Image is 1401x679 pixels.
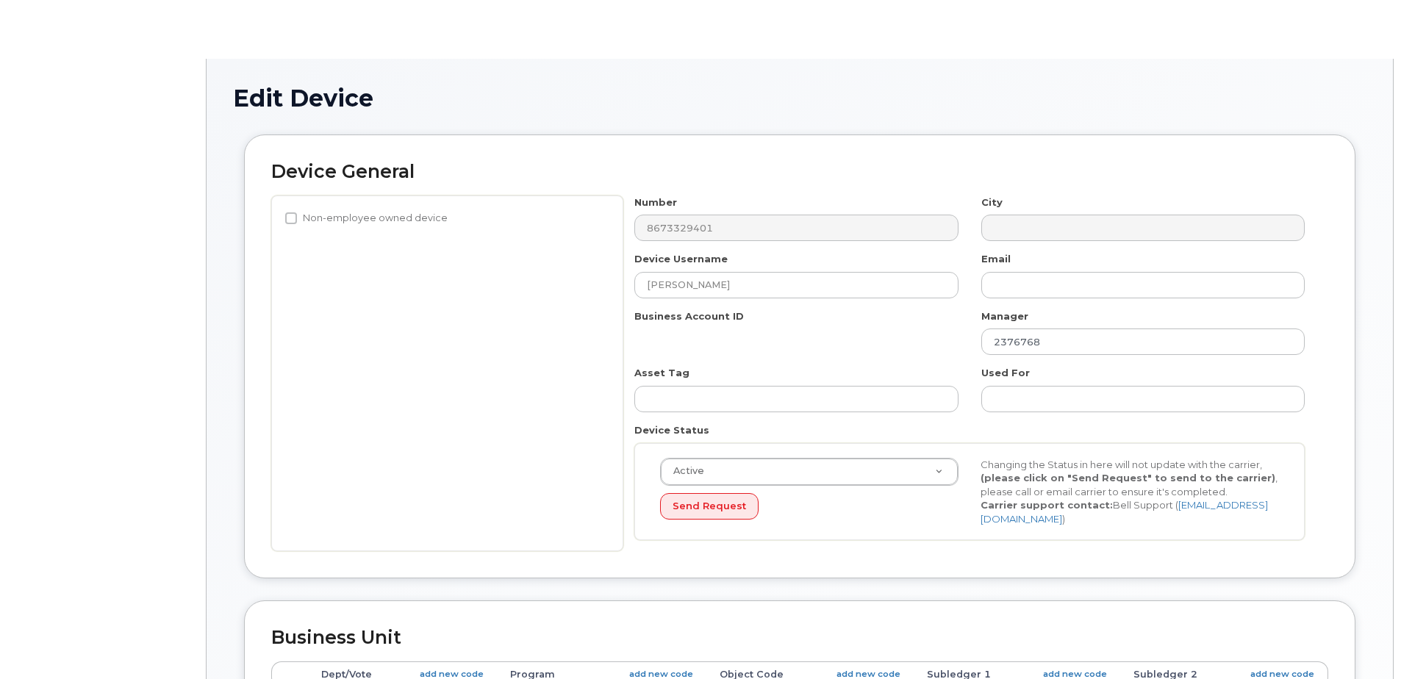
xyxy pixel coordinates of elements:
label: Manager [981,309,1028,323]
h2: Business Unit [271,628,1328,648]
button: Send Request [660,493,759,520]
label: Number [634,195,677,209]
input: Select manager [981,328,1305,355]
strong: (please click on "Send Request" to send to the carrier) [981,472,1275,484]
label: Device Username [634,252,728,266]
a: [EMAIL_ADDRESS][DOMAIN_NAME] [981,499,1268,525]
label: Asset Tag [634,366,689,380]
label: Non-employee owned device [285,209,448,227]
h2: Device General [271,162,1328,182]
div: Changing the Status in here will not update with the carrier, , please call or email carrier to e... [970,458,1290,526]
label: Email [981,252,1011,266]
label: Used For [981,366,1030,380]
label: Device Status [634,423,709,437]
label: City [981,195,1003,209]
a: Active [661,459,958,485]
input: Non-employee owned device [285,212,297,224]
span: Active [664,464,704,478]
strong: Carrier support contact: [981,499,1113,511]
label: Business Account ID [634,309,744,323]
h1: Edit Device [233,85,1366,111]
